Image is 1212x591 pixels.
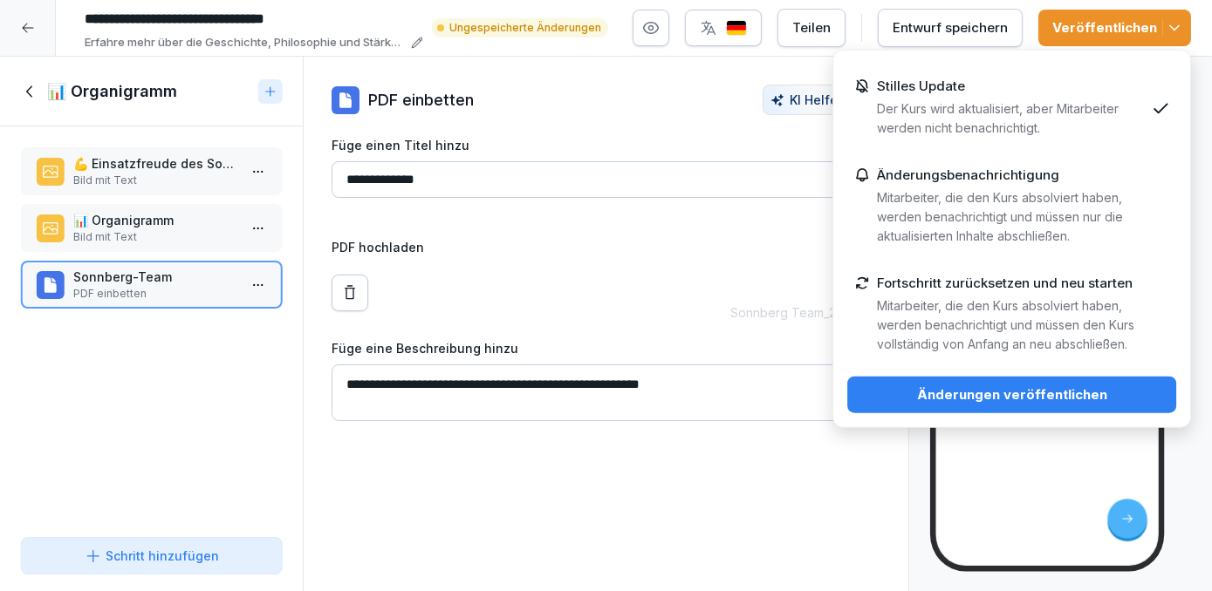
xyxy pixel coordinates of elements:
p: 13 / 200 [332,205,880,221]
div: Teilen [792,18,831,37]
button: Entwurf speichern [878,9,1023,47]
div: KI Helfer [770,92,873,107]
button: KI Helfer [763,85,880,115]
label: Füge eine Beschreibung hinzu [332,339,880,357]
p: Sonnberg Team_2025.pdf [730,303,880,322]
p: Ungespeicherte Änderungen [449,20,601,36]
p: Bild mit Text [73,229,236,245]
button: Teilen [777,9,846,47]
label: Füge einen Titel hinzu [332,136,880,154]
div: Veröffentlichen [1052,18,1177,37]
div: Entwurf speichern [893,18,1008,37]
p: Mitarbeiter, die den Kurs absolviert haben, werden benachrichtigt und müssen den Kurs vollständig... [877,296,1145,354]
label: PDF hochladen [332,238,880,256]
p: Fortschritt zurücksetzen und neu starten [877,275,1133,291]
p: PDF einbetten [368,88,474,112]
p: Sonnberg-Team [73,268,236,286]
p: Der Kurs wird aktualisiert, aber Mitarbeiter werden nicht benachrichtigt. [877,99,1145,138]
button: Änderungen veröffentlichen [847,377,1176,413]
p: PDF einbetten [73,286,236,302]
div: Änderungen veröffentlichen [861,385,1162,404]
div: Schritt hinzufügen [85,547,219,565]
button: Schritt hinzufügen [21,537,282,574]
div: 📊 OrganigrammBild mit Text [21,204,282,252]
h1: 📊 Organigramm [47,81,177,102]
button: Veröffentlichen [1038,10,1191,46]
p: 💪 Einsatzfreude des Sonnberg-Teams [73,154,236,173]
p: 📊 Organigramm [73,211,236,229]
div: Sonnberg-TeamPDF einbetten [21,261,282,309]
p: Mitarbeiter, die den Kurs absolviert haben, werden benachrichtigt und müssen nur die aktualisiert... [877,188,1145,246]
p: Erfahre mehr über die Geschichte, Philosophie und Stärken von SONNBERG BIOFLEISCH. Erhalte die wi... [85,34,406,51]
img: de.svg [726,20,747,37]
p: Stilles Update [877,78,965,94]
p: Bild mit Text [73,173,236,188]
div: 💪 Einsatzfreude des Sonnberg-TeamsBild mit Text [21,147,282,195]
p: Änderungsbenachrichtigung [877,167,1059,183]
